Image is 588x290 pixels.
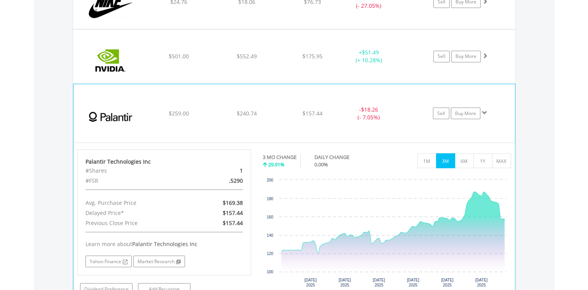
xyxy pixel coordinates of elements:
[85,157,243,165] div: Palantir Technologies Inc
[169,109,189,117] span: $259.00
[267,233,273,237] text: 140
[302,52,323,60] span: $175.95
[80,197,192,208] div: Avg. Purchase Price
[451,107,480,119] a: Buy More
[407,278,419,287] text: [DATE] 2025
[441,278,454,287] text: [DATE] 2025
[304,278,317,287] text: [DATE] 2025
[192,175,249,185] div: .5290
[340,49,398,64] div: + (+ 10.28%)
[339,105,398,121] div: - (- 7.05%)
[314,153,377,161] div: DAILY CHANGE
[455,153,474,168] button: 6M
[223,199,243,206] span: $169.38
[475,278,488,287] text: [DATE] 2025
[133,255,185,267] a: Market Research
[267,269,273,274] text: 100
[237,52,257,60] span: $552.49
[132,240,197,247] span: Palantir Technologies Inc
[433,107,449,119] a: Sell
[80,208,192,218] div: Delayed Price*
[436,153,455,168] button: 3M
[451,51,481,62] a: Buy More
[85,240,243,248] div: Learn more about
[433,51,450,62] a: Sell
[267,251,273,255] text: 120
[267,178,273,182] text: 200
[80,175,192,185] div: #FSR
[338,278,351,287] text: [DATE] 2025
[302,109,323,117] span: $157.44
[168,52,188,60] span: $501.00
[314,161,328,168] span: 0.00%
[192,165,249,175] div: 1
[223,209,243,216] span: $157.44
[492,153,511,168] button: MAX
[473,153,492,168] button: 1Y
[417,153,436,168] button: 1M
[362,49,379,56] span: $51.49
[373,278,385,287] text: [DATE] 2025
[267,196,273,201] text: 180
[263,153,297,161] div: 3 MO CHANGE
[77,39,144,81] img: EQU.US.NVDA.png
[85,255,132,267] a: Yahoo Finance
[361,105,378,113] span: $18.26
[268,161,284,168] span: 29.91%
[80,165,192,175] div: #Shares
[267,215,273,219] text: 160
[77,94,144,140] img: EQU.US.PLTR.png
[223,219,243,226] span: $157.44
[80,218,192,228] div: Previous Close Price
[237,109,257,117] span: $240.74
